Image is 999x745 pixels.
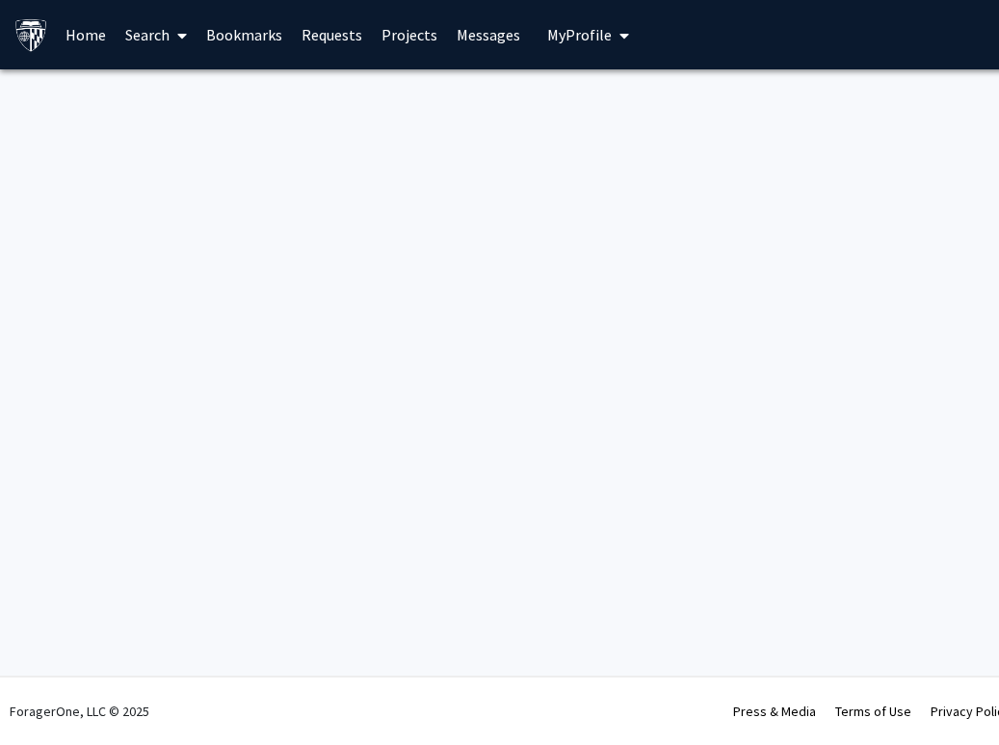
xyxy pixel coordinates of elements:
a: Projects [372,1,447,68]
span: My Profile [547,25,612,44]
a: Home [56,1,116,68]
a: Terms of Use [835,703,911,720]
a: Bookmarks [197,1,292,68]
a: Press & Media [733,703,816,720]
a: Requests [292,1,372,68]
div: ForagerOne, LLC © 2025 [10,678,149,745]
a: Search [116,1,197,68]
a: Messages [447,1,530,68]
img: Johns Hopkins University Logo [14,18,48,52]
